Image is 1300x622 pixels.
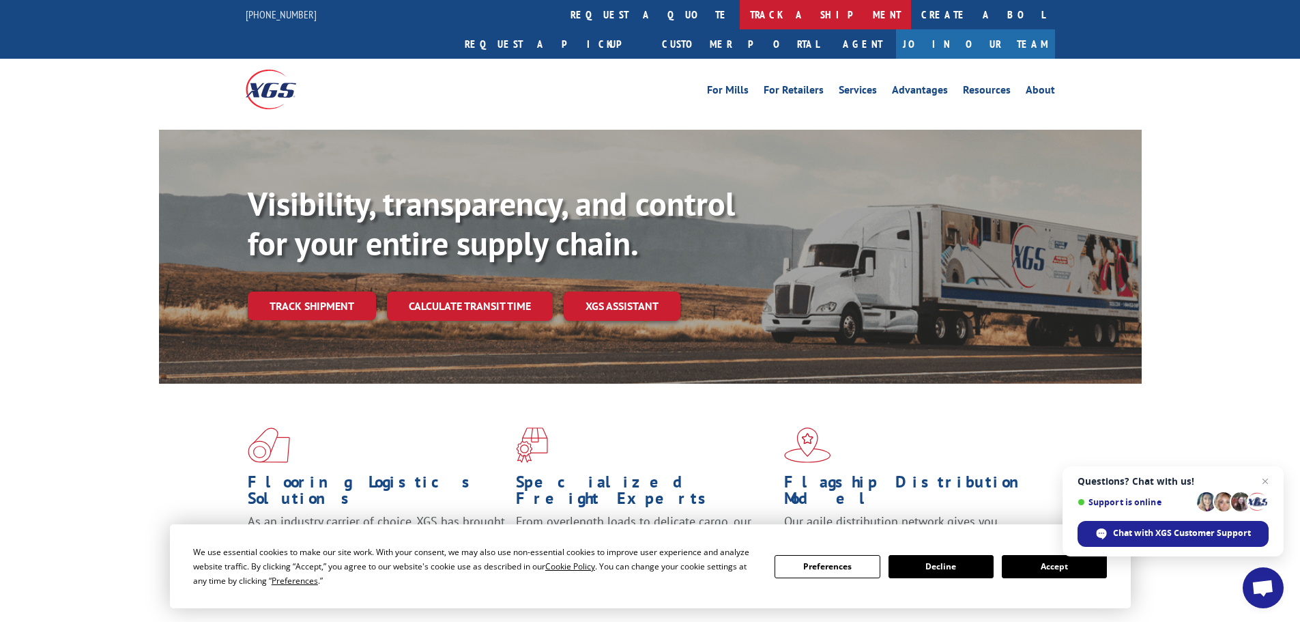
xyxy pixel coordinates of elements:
span: Chat with XGS Customer Support [1113,527,1251,539]
a: Services [839,85,877,100]
a: [PHONE_NUMBER] [246,8,317,21]
span: Preferences [272,575,318,586]
span: Close chat [1257,473,1273,490]
a: Resources [963,85,1011,100]
img: xgs-icon-focused-on-flooring-red [516,427,548,463]
a: Advantages [892,85,948,100]
div: Open chat [1243,567,1284,608]
b: Visibility, transparency, and control for your entire supply chain. [248,182,735,264]
span: Questions? Chat with us! [1078,476,1269,487]
span: Our agile distribution network gives you nationwide inventory management on demand. [784,513,1035,546]
span: Support is online [1078,497,1192,507]
span: As an industry carrier of choice, XGS has brought innovation and dedication to flooring logistics... [248,513,505,562]
img: xgs-icon-flagship-distribution-model-red [784,427,831,463]
button: Decline [889,555,994,578]
img: xgs-icon-total-supply-chain-intelligence-red [248,427,290,463]
h1: Specialized Freight Experts [516,474,774,513]
a: Agent [829,29,896,59]
p: From overlength loads to delicate cargo, our experienced staff knows the best way to move your fr... [516,513,774,574]
button: Accept [1002,555,1107,578]
div: We use essential cookies to make our site work. With your consent, we may also use non-essential ... [193,545,758,588]
a: Track shipment [248,292,376,320]
div: Cookie Consent Prompt [170,524,1131,608]
div: Chat with XGS Customer Support [1078,521,1269,547]
a: Calculate transit time [387,292,553,321]
a: For Retailers [764,85,824,100]
a: Request a pickup [454,29,652,59]
a: XGS ASSISTANT [564,292,680,321]
span: Cookie Policy [545,561,595,572]
a: About [1026,85,1055,100]
h1: Flagship Distribution Model [784,474,1042,513]
a: Customer Portal [652,29,829,59]
a: For Mills [707,85,749,100]
button: Preferences [775,555,880,578]
a: Join Our Team [896,29,1055,59]
h1: Flooring Logistics Solutions [248,474,506,513]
